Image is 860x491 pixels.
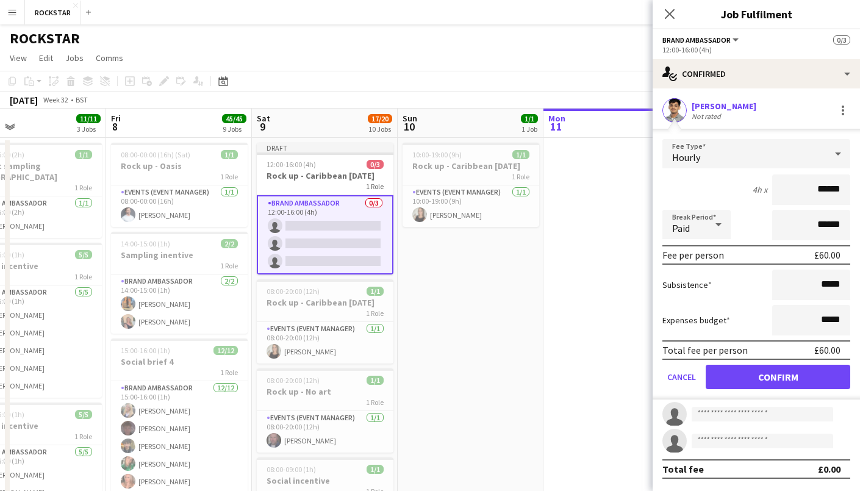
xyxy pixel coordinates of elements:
[257,411,393,453] app-card-role: Events (Event Manager)1/108:00-20:00 (12h)[PERSON_NAME]
[221,150,238,159] span: 1/1
[121,150,190,159] span: 08:00-00:00 (16h) (Sat)
[75,150,92,159] span: 1/1
[753,184,767,195] div: 4h x
[366,182,384,191] span: 1 Role
[257,170,393,181] h3: Rock up - Caribbean [DATE]
[662,45,850,54] div: 12:00-16:00 (4h)
[111,274,248,334] app-card-role: Brand Ambassador2/214:00-15:00 (1h)[PERSON_NAME][PERSON_NAME]
[814,344,840,356] div: £60.00
[111,143,248,227] app-job-card: 08:00-00:00 (16h) (Sat)1/1Rock up - Oasis1 RoleEvents (Event Manager)1/108:00-00:00 (16h)[PERSON_...
[401,120,417,134] span: 10
[662,249,724,261] div: Fee per person
[267,160,316,169] span: 12:00-16:00 (4h)
[257,475,393,486] h3: Social incentive
[367,376,384,385] span: 1/1
[25,1,81,24] button: ROCKSTAR
[257,322,393,364] app-card-role: Events (Event Manager)1/108:00-20:00 (12h)[PERSON_NAME]
[121,346,170,355] span: 15:00-16:00 (1h)
[111,185,248,227] app-card-role: Events (Event Manager)1/108:00-00:00 (16h)[PERSON_NAME]
[39,52,53,63] span: Edit
[653,6,860,22] h3: Job Fulfilment
[257,279,393,364] app-job-card: 08:00-20:00 (12h)1/1Rock up - Caribbean [DATE]1 RoleEvents (Event Manager)1/108:00-20:00 (12h)[PE...
[76,114,101,123] span: 11/11
[366,398,384,407] span: 1 Role
[367,287,384,296] span: 1/1
[521,114,538,123] span: 1/1
[692,112,723,121] div: Not rated
[662,279,712,290] label: Subsistence
[512,172,529,181] span: 1 Role
[672,151,700,163] span: Hourly
[213,346,238,355] span: 12/12
[109,120,121,134] span: 8
[814,249,840,261] div: £60.00
[221,239,238,248] span: 2/2
[833,35,850,45] span: 0/3
[257,368,393,453] app-job-card: 08:00-20:00 (12h)1/1Rock up - No art1 RoleEvents (Event Manager)1/108:00-20:00 (12h)[PERSON_NAME]
[91,50,128,66] a: Comms
[403,160,539,171] h3: Rock up - Caribbean [DATE]
[403,143,539,227] app-job-card: 10:00-19:00 (9h)1/1Rock up - Caribbean [DATE]1 RoleEvents (Event Manager)1/110:00-19:00 (9h)[PERS...
[662,365,701,389] button: Cancel
[662,463,704,475] div: Total fee
[692,101,756,112] div: [PERSON_NAME]
[521,124,537,134] div: 1 Job
[111,160,248,171] h3: Rock up - Oasis
[512,150,529,159] span: 1/1
[220,172,238,181] span: 1 Role
[111,232,248,334] app-job-card: 14:00-15:00 (1h)2/2Sampling inentive1 RoleBrand Ambassador2/214:00-15:00 (1h)[PERSON_NAME][PERSON...
[223,124,246,134] div: 9 Jobs
[121,239,170,248] span: 14:00-15:00 (1h)
[662,315,730,326] label: Expenses budget
[662,344,748,356] div: Total fee per person
[706,365,850,389] button: Confirm
[257,143,393,274] app-job-card: Draft12:00-16:00 (4h)0/3Rock up - Caribbean [DATE]1 RoleBrand Ambassador0/312:00-16:00 (4h)
[548,113,565,124] span: Mon
[75,250,92,259] span: 5/5
[403,185,539,227] app-card-role: Events (Event Manager)1/110:00-19:00 (9h)[PERSON_NAME]
[662,35,740,45] button: Brand Ambassador
[367,465,384,474] span: 1/1
[75,410,92,419] span: 5/5
[255,120,270,134] span: 9
[5,50,32,66] a: View
[77,124,100,134] div: 3 Jobs
[74,272,92,281] span: 1 Role
[34,50,58,66] a: Edit
[653,59,860,88] div: Confirmed
[222,114,246,123] span: 45/45
[111,249,248,260] h3: Sampling inentive
[74,183,92,192] span: 1 Role
[368,114,392,123] span: 17/20
[10,29,80,48] h1: ROCKSTAR
[368,124,392,134] div: 10 Jobs
[60,50,88,66] a: Jobs
[546,120,565,134] span: 11
[257,386,393,397] h3: Rock up - No art
[74,432,92,441] span: 1 Role
[257,143,393,152] div: Draft
[220,368,238,377] span: 1 Role
[267,287,320,296] span: 08:00-20:00 (12h)
[40,95,71,104] span: Week 32
[267,376,320,385] span: 08:00-20:00 (12h)
[257,195,393,274] app-card-role: Brand Ambassador0/312:00-16:00 (4h)
[10,52,27,63] span: View
[76,95,88,104] div: BST
[267,465,316,474] span: 08:00-09:00 (1h)
[366,309,384,318] span: 1 Role
[367,160,384,169] span: 0/3
[220,261,238,270] span: 1 Role
[672,222,690,234] span: Paid
[257,113,270,124] span: Sat
[111,113,121,124] span: Fri
[818,463,840,475] div: £0.00
[662,35,731,45] span: Brand Ambassador
[412,150,462,159] span: 10:00-19:00 (9h)
[65,52,84,63] span: Jobs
